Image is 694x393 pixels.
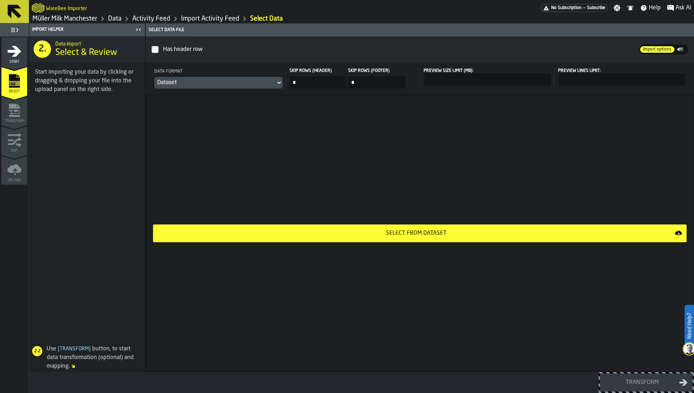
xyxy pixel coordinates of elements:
[56,346,92,351] span: Transform
[611,4,624,12] label: button-toggle-Settings
[1,90,27,94] span: Select
[32,1,44,14] a: logo-header
[34,40,51,58] div: 2.
[424,69,474,73] span: Preview Size Limit (MB):
[29,345,142,371] div: Use button, to start data transformation (optional) and mapping.
[676,45,687,54] div: thumb
[423,68,551,86] label: react-aria5392518034-:r5l:
[676,4,691,12] span: Ask AI
[32,14,361,23] nav: Breadcrumb
[181,15,239,23] a: link-to-/wh/i/b09612b5-e9f1-4a3a-b0a4-784729d61419/import/activity/
[583,5,586,10] span: —
[1,119,27,123] span: Transform
[541,4,607,12] div: Menu Subscription
[108,15,121,23] a: link-to-/wh/i/b09612b5-e9f1-4a3a-b0a4-784729d61419/data
[289,68,347,88] label: input-value-Skip Rows (header)
[640,46,674,53] span: Import options
[55,40,139,47] h2: Sub Title
[132,15,170,23] a: link-to-/wh/i/b09612b5-e9f1-4a3a-b0a4-784729d61419/data/activity
[624,4,637,12] label: button-toggle-Notifications
[1,156,27,185] li: menu Upload
[1,37,27,66] li: menu Start
[664,4,694,12] label: button-toggle-Ask AI
[153,224,687,242] button: button-Select from Dataset
[639,46,675,53] label: button-switch-multi-Import options
[58,346,60,351] span: [
[557,68,686,86] label: react-aria5392518034-:r5n:
[649,4,661,12] span: Help
[1,96,27,125] li: menu Transform
[89,346,91,351] span: ]
[605,378,679,387] div: Transform
[559,73,686,86] input: react-aria5392518034-:r5n: react-aria5392518034-:r5n:
[147,27,693,33] div: Select data file
[35,68,139,94] div: Start importing your data by clicking or dragging & dropping your file into the upload panel on t...
[151,46,159,53] input: InputCheckbox-label-react-aria5392518034-:r5f:
[1,178,27,182] span: Upload
[250,15,283,23] a: link-to-/wh/i/b09612b5-e9f1-4a3a-b0a4-784729d61419/import/activity/
[424,73,551,86] input: react-aria5392518034-:r5l: react-aria5392518034-:r5l:
[637,4,664,12] label: button-toggle-Help
[146,23,694,36] header: Select data file
[558,69,601,73] span: Preview Lines Limit:
[1,67,27,96] li: menu Select
[541,4,607,12] a: link-to-/wh/i/b09612b5-e9f1-4a3a-b0a4-784729d61419/pricing/
[290,76,347,88] input: input-value-Skip Rows (header) input-value-Skip Rows (header)
[685,306,693,346] label: Need Help?
[154,68,283,88] div: Data formatDropdownMenuValue-DATASET
[154,68,283,77] div: Data format
[600,373,693,392] button: button-Transform
[290,68,345,73] span: Skip Rows (header)
[46,4,87,12] h2: Sub Title
[31,27,133,32] div: Import Helper
[29,23,145,36] header: Import Helper
[1,25,27,35] label: button-toggle-Toggle Full Menu
[29,36,145,62] div: title-Select & Review
[162,44,638,55] div: InputCheckbox-react-aria5392518034-:r5f:
[347,68,406,88] label: input-value-Skip Rows (footer)
[55,47,117,59] span: Select & Review
[151,42,639,57] label: InputCheckbox-label-react-aria5392518034-:r5f:
[551,5,582,10] span: No Subscription
[158,229,675,238] div: Select from Dataset
[675,44,688,55] label: button-switch-multi-
[1,60,27,64] span: Start
[33,15,97,23] a: link-to-/wh/i/b09612b5-e9f1-4a3a-b0a4-784729d61419
[640,46,674,53] div: thumb
[348,68,404,73] span: Skip Rows (footer)
[1,126,27,155] li: menu Map
[587,5,605,10] span: Subscribe
[133,25,143,34] label: button-toggle-Close me
[157,78,273,87] div: DropdownMenuValue-DATASET
[1,149,27,153] span: Map
[348,76,405,88] input: input-value-Skip Rows (footer) input-value-Skip Rows (footer)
